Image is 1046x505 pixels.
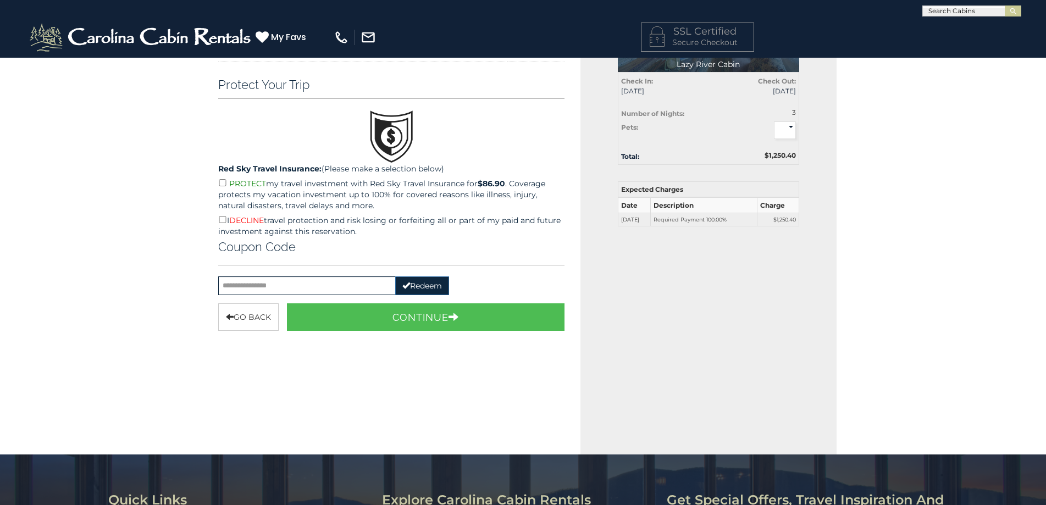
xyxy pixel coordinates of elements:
[749,108,796,117] div: 3
[218,77,565,92] h3: Protect Your Trip
[218,163,565,174] p: (Please make a selection below)
[287,303,565,331] button: Continue
[229,215,264,225] span: DECLINE
[218,240,565,265] div: Coupon Code
[618,213,650,226] td: [DATE]
[621,86,700,96] span: [DATE]
[618,57,799,72] p: Lazy River Cabin
[650,37,745,48] p: Secure Checkout
[218,177,565,211] p: my travel investment with Red Sky Travel Insurance for . Coverage protects my vacation investment...
[618,197,650,213] th: Date
[229,179,266,188] span: PROTECT
[271,30,306,44] span: My Favs
[757,213,799,226] td: $1,250.40
[361,30,376,45] img: mail-regular-white.png
[757,197,799,213] th: Charge
[709,151,804,160] div: $1,250.40
[651,197,757,213] th: Description
[334,30,349,45] img: phone-regular-white.png
[395,276,449,295] button: Redeem
[478,179,505,188] strong: $86.90
[717,86,796,96] span: [DATE]
[621,109,684,118] strong: Number of Nights:
[651,213,757,226] td: Required Payment 100.00%
[256,30,309,45] a: My Favs
[621,77,653,85] strong: Check In:
[27,21,256,54] img: White-1-2.png
[218,303,279,331] button: Go Back
[218,164,322,174] strong: Red Sky Travel Insurance:
[621,152,639,160] strong: Total:
[650,26,665,47] img: LOCKICON1.png
[621,123,638,131] strong: Pets:
[618,181,799,197] th: Expected Charges
[650,26,745,37] h4: SSL Certified
[369,110,413,163] img: travel.png
[758,77,796,85] strong: Check Out:
[218,214,565,237] p: I travel protection and risk losing or forfeiting all or part of my paid and future investment ag...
